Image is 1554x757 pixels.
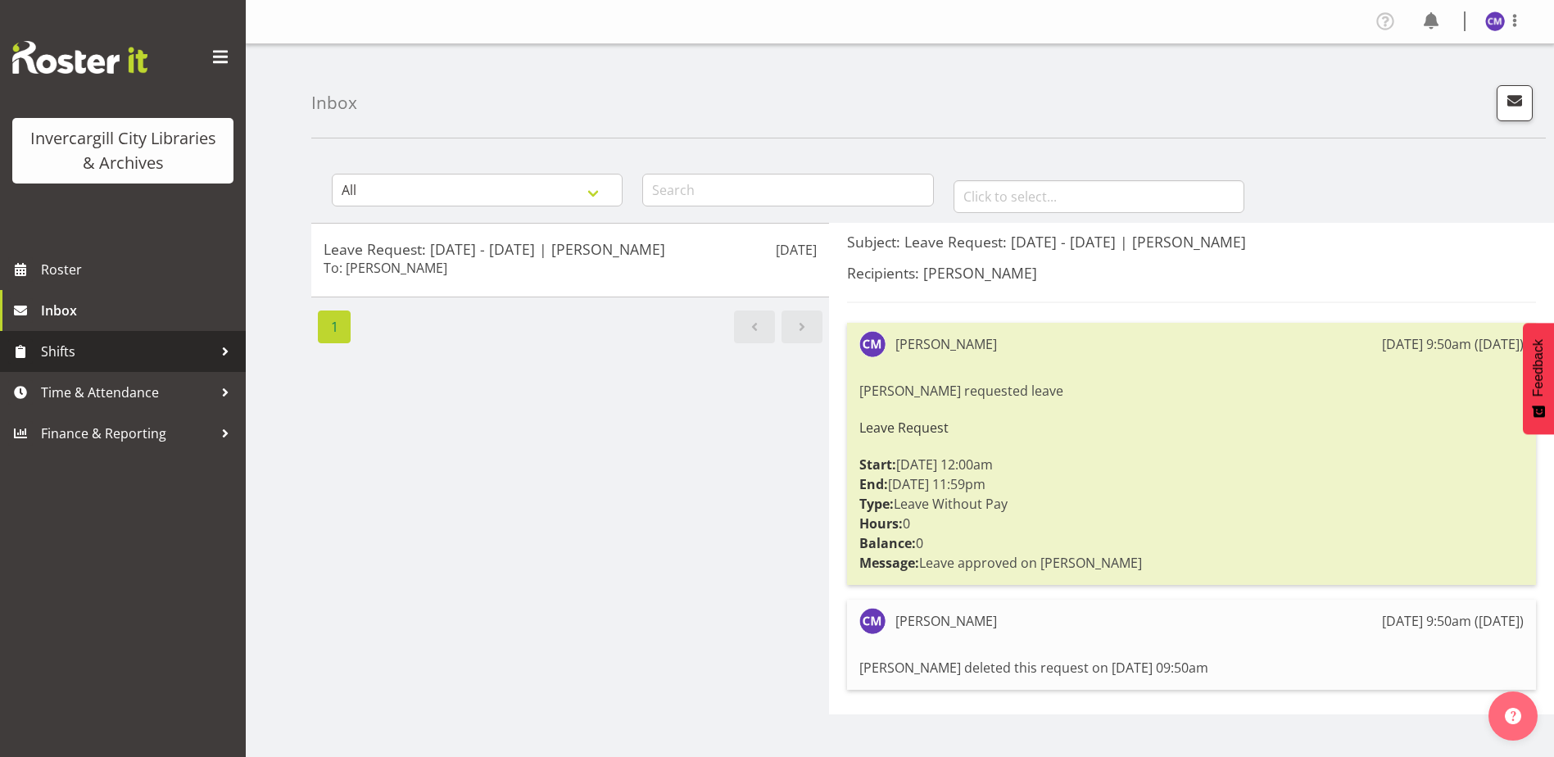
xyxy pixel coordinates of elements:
[1485,11,1505,31] img: chamique-mamolo11658.jpg
[895,611,997,631] div: [PERSON_NAME]
[859,331,886,357] img: chamique-mamolo11658.jpg
[1382,611,1524,631] div: [DATE] 9:50am ([DATE])
[859,475,888,493] strong: End:
[324,260,447,276] h6: To: [PERSON_NAME]
[734,311,775,343] a: Previous page
[859,554,919,572] strong: Message:
[782,311,822,343] a: Next page
[859,654,1524,682] div: [PERSON_NAME] deleted this request on [DATE] 09:50am
[1505,708,1521,724] img: help-xxl-2.png
[29,126,217,175] div: Invercargill City Libraries & Archives
[954,180,1244,213] input: Click to select...
[324,240,817,258] h5: Leave Request: [DATE] - [DATE] | [PERSON_NAME]
[41,421,213,446] span: Finance & Reporting
[41,257,238,282] span: Roster
[859,420,1524,435] h6: Leave Request
[859,377,1524,577] div: [PERSON_NAME] requested leave [DATE] 12:00am [DATE] 11:59pm Leave Without Pay 0 0 Leave approved ...
[859,495,894,513] strong: Type:
[41,339,213,364] span: Shifts
[859,514,903,533] strong: Hours:
[776,240,817,260] p: [DATE]
[847,264,1536,282] h5: Recipients: [PERSON_NAME]
[12,41,147,74] img: Rosterit website logo
[859,456,896,474] strong: Start:
[859,534,916,552] strong: Balance:
[41,298,238,323] span: Inbox
[859,608,886,634] img: chamique-mamolo11658.jpg
[1523,323,1554,434] button: Feedback - Show survey
[895,334,997,354] div: [PERSON_NAME]
[847,233,1536,251] h5: Subject: Leave Request: [DATE] - [DATE] | [PERSON_NAME]
[1382,334,1524,354] div: [DATE] 9:50am ([DATE])
[642,174,933,206] input: Search
[41,380,213,405] span: Time & Attendance
[1531,339,1546,397] span: Feedback
[311,93,357,112] h4: Inbox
